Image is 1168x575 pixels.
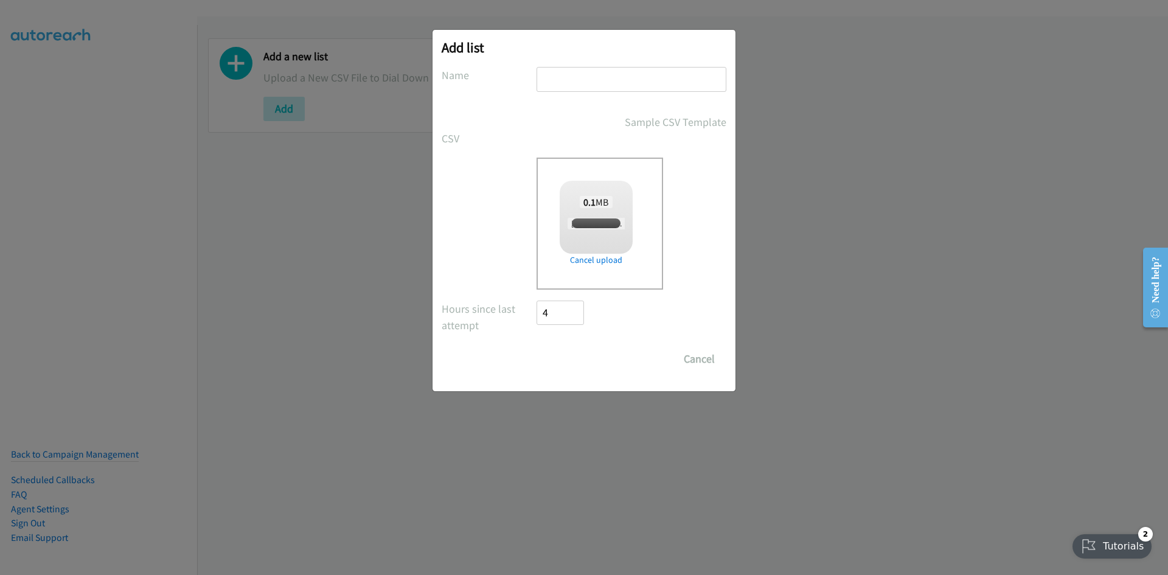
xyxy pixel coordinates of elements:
[560,254,633,267] a: Cancel upload
[442,67,537,83] label: Name
[568,218,850,229] span: [PERSON_NAME] + Mediacom Dell FY26Q3 SB SRL ISG PANSERVER-STORAGE - AU.csv
[672,347,726,371] button: Cancel
[442,39,726,56] h2: Add list
[1133,239,1168,336] iframe: Resource Center
[442,301,537,333] label: Hours since last attempt
[580,196,613,208] span: MB
[625,114,726,130] a: Sample CSV Template
[1065,522,1159,566] iframe: Checklist
[583,196,596,208] strong: 0.1
[442,130,537,147] label: CSV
